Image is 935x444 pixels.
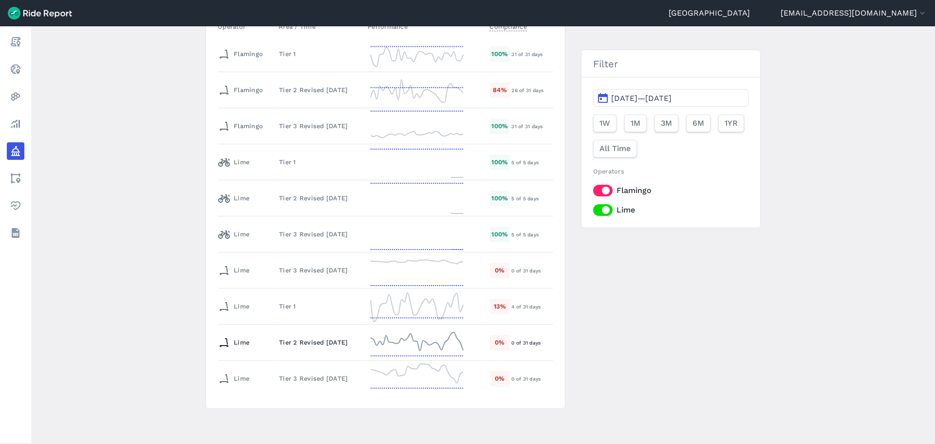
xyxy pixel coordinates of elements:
div: 0 of 31 days [511,266,552,275]
a: Policy [7,142,24,160]
button: 1W [593,115,617,132]
button: 3M [654,115,678,132]
span: 1YR [725,117,738,129]
div: Tier 1 [279,302,359,311]
span: [DATE]—[DATE] [611,94,672,103]
div: 31 of 31 days [511,122,552,131]
div: Tier 2 Revised [DATE] [279,193,359,203]
div: 84 % [490,82,509,97]
div: 0 % [490,371,509,386]
button: 1YR [718,115,744,132]
div: Tier 3 Revised [DATE] [279,121,359,131]
span: All Time [599,143,631,154]
div: 100 % [490,227,509,242]
div: 13 % [490,299,509,314]
a: Analyze [7,115,24,133]
a: Health [7,197,24,214]
div: Flamingo [218,82,263,98]
div: 5 of 5 days [511,194,552,203]
th: Operator [218,17,275,36]
div: 5 of 5 days [511,158,552,167]
div: Tier 3 Revised [DATE] [279,266,359,275]
button: [DATE]—[DATE] [593,89,748,107]
div: 0 % [490,335,509,350]
div: Lime [218,299,249,314]
div: Tier 3 Revised [DATE] [279,374,359,383]
a: Areas [7,170,24,187]
div: 31 of 31 days [511,50,552,58]
div: Lime [218,191,249,206]
span: 3M [661,117,672,129]
div: 0 of 31 days [511,374,552,383]
label: Lime [593,204,748,216]
a: Report [7,33,24,51]
label: Flamingo [593,185,748,196]
div: Tier 2 Revised [DATE] [279,85,359,95]
div: 5 of 5 days [511,230,552,239]
div: 100 % [490,46,509,61]
div: 0 % [490,263,509,278]
div: Tier 1 [279,49,359,58]
div: Flamingo [218,118,263,134]
th: Area / Time [275,17,364,36]
div: 4 of 31 days [511,302,552,311]
button: [EMAIL_ADDRESS][DOMAIN_NAME] [781,7,927,19]
span: 1M [631,117,640,129]
div: Lime [218,371,249,386]
span: Compliance [489,20,527,31]
div: Tier 3 Revised [DATE] [279,230,359,239]
div: Lime [218,154,249,170]
th: Performance [364,17,486,36]
div: Tier 1 [279,157,359,167]
div: Lime [218,263,249,278]
span: 1W [599,117,610,129]
button: All Time [593,140,637,157]
a: Datasets [7,224,24,242]
div: Tier 2 Revised [DATE] [279,338,359,347]
div: Flamingo [218,46,263,62]
div: 100 % [490,191,509,206]
a: [GEOGRAPHIC_DATA] [669,7,750,19]
div: Lime [218,227,249,242]
div: Lime [218,335,249,350]
a: Heatmaps [7,88,24,105]
h3: Filter [581,50,760,77]
div: 0 of 31 days [511,338,552,347]
div: 26 of 31 days [511,86,552,95]
div: 100 % [490,118,509,134]
div: 100 % [490,154,509,170]
span: 6M [692,117,704,129]
button: 1M [624,115,647,132]
span: Operators [593,168,624,175]
a: Realtime [7,60,24,78]
button: 6M [686,115,711,132]
img: Ride Report [8,7,72,19]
